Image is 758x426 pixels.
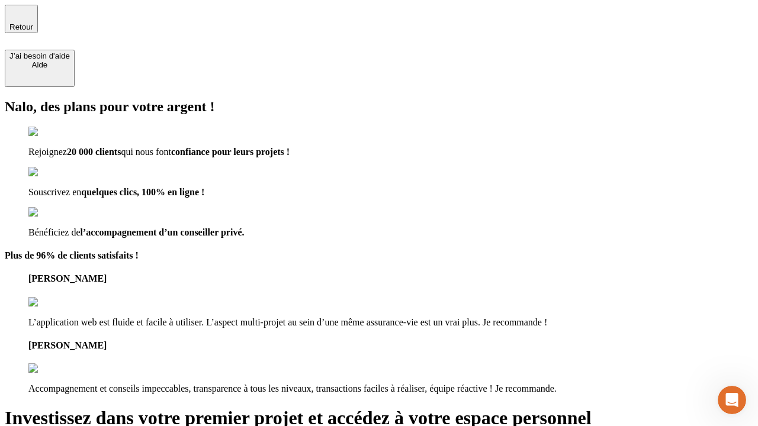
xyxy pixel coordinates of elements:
span: 20 000 clients [67,147,121,157]
span: Bénéficiez de [28,227,81,237]
h2: Nalo, des plans pour votre argent ! [5,99,753,115]
img: reviews stars [28,363,87,374]
img: reviews stars [28,297,87,308]
iframe: Intercom live chat [718,386,746,414]
img: checkmark [28,167,79,177]
div: Aide [9,60,70,69]
button: J’ai besoin d'aideAide [5,50,75,87]
h4: Plus de 96% de clients satisfaits ! [5,250,753,261]
p: Accompagnement et conseils impeccables, transparence à tous les niveaux, transactions faciles à r... [28,383,753,394]
img: checkmark [28,127,79,137]
div: J’ai besoin d'aide [9,51,70,60]
span: Souscrivez en [28,187,81,197]
h4: [PERSON_NAME] [28,273,753,284]
span: quelques clics, 100% en ligne ! [81,187,204,197]
p: L’application web est fluide et facile à utiliser. L’aspect multi-projet au sein d’une même assur... [28,317,753,328]
h4: [PERSON_NAME] [28,340,753,351]
span: l’accompagnement d’un conseiller privé. [81,227,245,237]
button: Retour [5,5,38,33]
span: Rejoignez [28,147,67,157]
span: confiance pour leurs projets ! [171,147,290,157]
span: qui nous font [121,147,171,157]
span: Retour [9,22,33,31]
img: checkmark [28,207,79,218]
